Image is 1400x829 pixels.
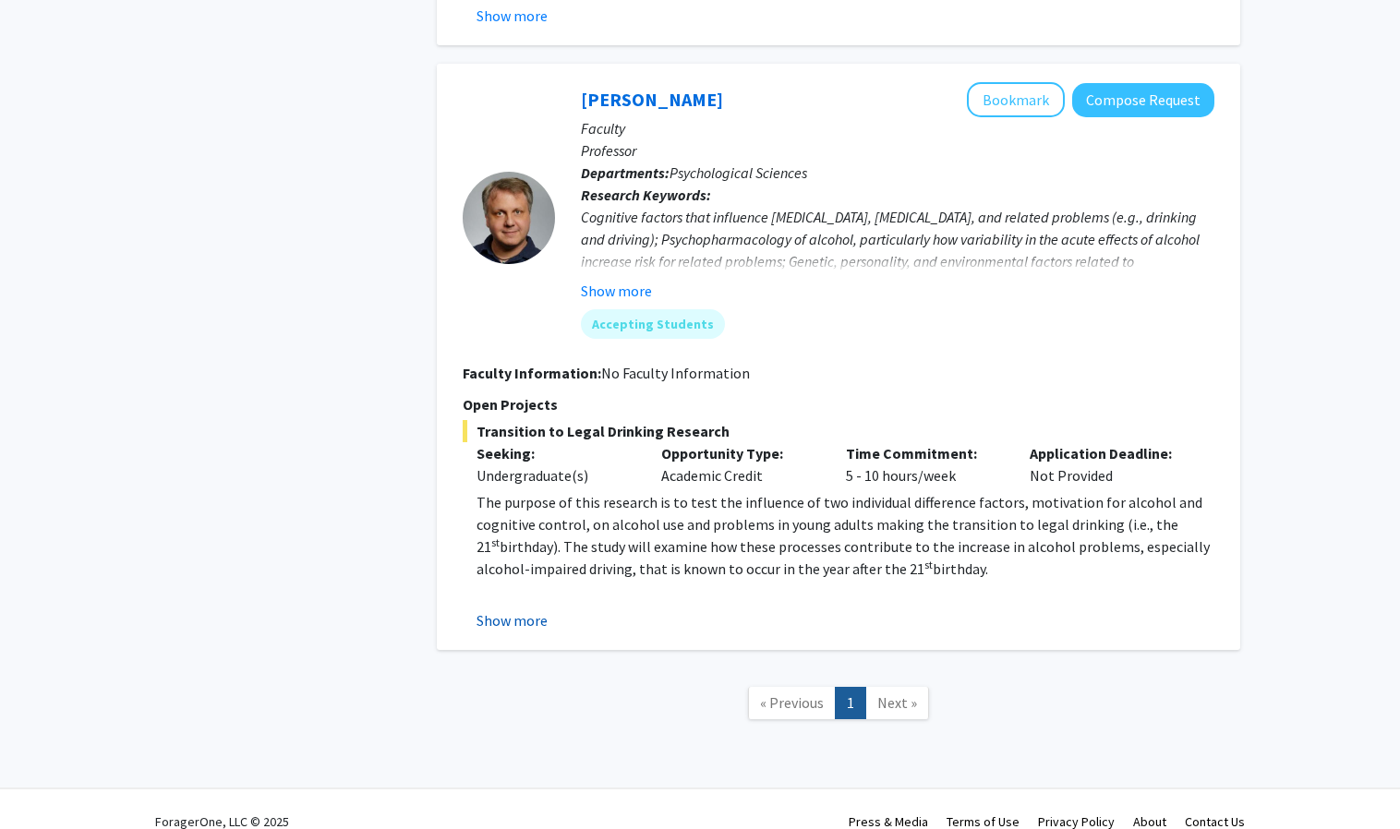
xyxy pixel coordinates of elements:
[581,206,1214,294] div: Cognitive factors that influence [MEDICAL_DATA], [MEDICAL_DATA], and related problems (e.g., drin...
[491,535,500,549] sup: st
[924,558,933,571] sup: st
[581,186,711,204] b: Research Keywords:
[832,442,1017,487] div: 5 - 10 hours/week
[670,163,807,182] span: Psychological Sciences
[463,393,1214,415] p: Open Projects
[647,442,832,487] div: Academic Credit
[1016,442,1201,487] div: Not Provided
[477,442,634,464] p: Seeking:
[477,537,1210,578] span: birthday). The study will examine how these processes contribute to the increase in alcohol probl...
[581,88,723,111] a: [PERSON_NAME]
[477,5,548,27] button: Show more
[477,609,548,631] button: Show more
[933,559,988,578] span: birthday.
[865,687,929,719] a: Next Page
[14,746,78,815] iframe: Chat
[661,442,818,464] p: Opportunity Type:
[463,364,601,382] b: Faculty Information:
[581,309,725,339] mat-chip: Accepting Students
[581,163,670,182] b: Departments:
[877,693,917,712] span: Next »
[760,693,824,712] span: « Previous
[477,493,1202,556] span: The purpose of this research is to test the influence of two individual difference factors, motiv...
[967,82,1065,117] button: Add Denis McCarthy to Bookmarks
[846,442,1003,464] p: Time Commitment:
[581,139,1214,162] p: Professor
[581,280,652,302] button: Show more
[1072,83,1214,117] button: Compose Request to Denis McCarthy
[477,464,634,487] div: Undergraduate(s)
[748,687,836,719] a: Previous Page
[437,668,1240,743] nav: Page navigation
[463,420,1214,442] span: Transition to Legal Drinking Research
[835,687,866,719] a: 1
[1030,442,1187,464] p: Application Deadline:
[601,364,750,382] span: No Faculty Information
[581,117,1214,139] p: Faculty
